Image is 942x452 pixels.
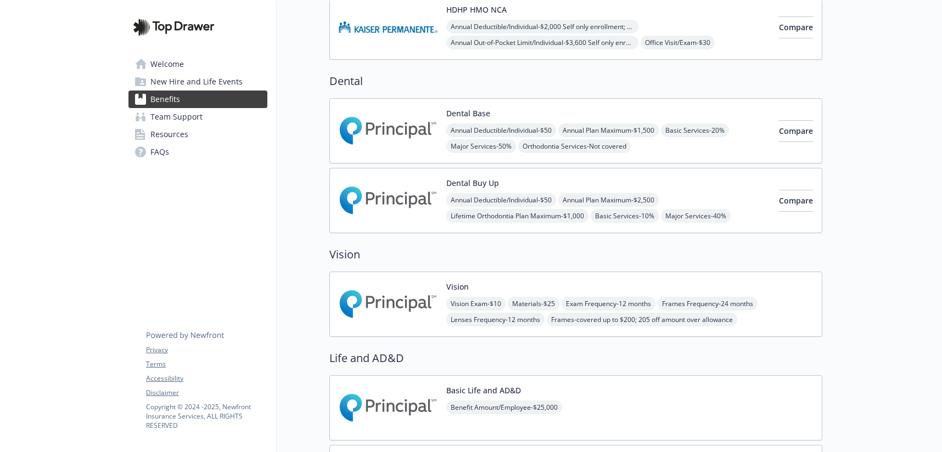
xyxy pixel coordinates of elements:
h2: Dental [329,73,822,89]
span: Compare [779,126,813,136]
span: Frames - covered up to $200; 205 off amount over allowance [547,313,737,326]
span: Basic Services - 10% [591,209,659,223]
img: Principal Financial Group Inc carrier logo [339,281,438,327]
span: Basic Services - 20% [661,123,729,137]
img: Principal Financial Group Inc carrier logo [339,385,438,431]
span: FAQs [150,143,169,161]
img: Kaiser Permanente Insurance Company carrier logo [339,4,438,50]
button: Basic Life and AD&D [446,385,521,396]
a: Privacy [146,345,267,355]
span: Exam Frequency - 12 months [562,297,655,310]
span: Compare [779,195,813,206]
a: Disclaimer [146,388,267,398]
span: Annual Plan Maximum - $2,500 [558,193,659,207]
span: Team Support [150,108,203,126]
span: New Hire and Life Events [150,73,243,91]
img: Principal Financial Group Inc carrier logo [339,108,438,154]
span: Annual Deductible/Individual - $50 [446,193,556,207]
span: Annual Deductible/Individual - $50 [446,123,556,137]
button: Dental Base [446,108,490,119]
span: Vision Exam - $10 [446,297,506,310]
span: Office Visit/Exam - $30 [641,36,715,49]
button: Compare [779,16,813,38]
span: Welcome [150,55,184,73]
h2: Life and AD&D [329,350,822,366]
span: Resources [150,126,188,143]
span: Benefits [150,91,180,108]
a: FAQs [128,143,267,161]
a: Resources [128,126,267,143]
span: Lifetime Orthodontia Plan Maximum - $1,000 [446,209,588,223]
a: Team Support [128,108,267,126]
span: Major Services - 50% [446,139,516,153]
span: Materials - $25 [508,297,559,310]
button: HDHP HMO NCA [446,4,507,15]
span: Lenses Frequency - 12 months [446,313,545,326]
span: Frames Frequency - 24 months [658,297,758,310]
a: Welcome [128,55,267,73]
span: Major Services - 40% [661,209,731,223]
img: Principal Financial Group Inc carrier logo [339,177,438,224]
button: Dental Buy Up [446,177,499,189]
button: Compare [779,190,813,212]
span: Annual Deductible/Individual - $2,000 Self only enrollment; $3,300 for any one member within a Fa... [446,20,638,33]
span: Compare [779,22,813,32]
h2: Vision [329,246,822,263]
span: Benefit Amount/Employee - $25,000 [446,400,562,414]
button: Vision [446,281,469,292]
button: Compare [779,120,813,142]
span: Annual Out-of-Pocket Limit/Individual - $3,600 Self only enrollment; $3,600 for any one member wi... [446,36,638,49]
a: New Hire and Life Events [128,73,267,91]
a: Benefits [128,91,267,108]
span: Annual Plan Maximum - $1,500 [558,123,659,137]
a: Accessibility [146,374,267,383]
p: Copyright © 2024 - 2025 , Newfront Insurance Services, ALL RIGHTS RESERVED [146,402,267,430]
a: Terms [146,359,267,369]
span: Orthodontia Services - Not covered [518,139,631,153]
